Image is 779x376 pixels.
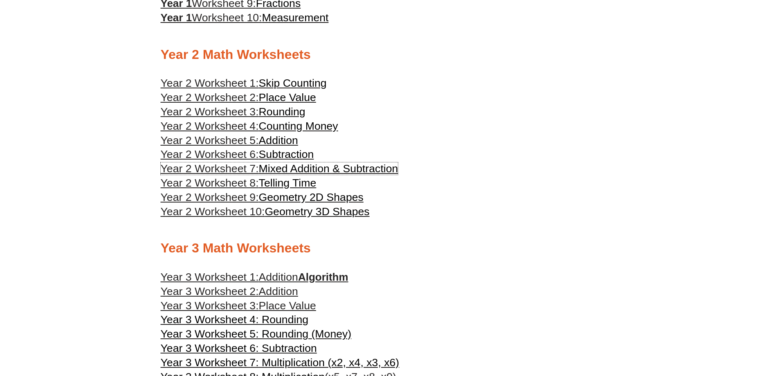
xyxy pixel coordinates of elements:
a: Year 2 Worksheet 9:Geometry 2D Shapes [161,191,364,203]
span: Addition [259,271,298,283]
span: Year 3 Worksheet 2: [161,285,259,297]
a: Year 2 Worksheet 3:Rounding [161,106,305,118]
span: Measurement [262,11,328,24]
span: Addition [259,134,298,146]
span: Subtraction [259,148,314,160]
span: Rounding [259,106,305,118]
a: Year 2 Worksheet 4:Counting Money [161,120,338,132]
a: Year 2 Worksheet 7:Mixed Addition & Subtraction [161,162,398,175]
h2: Year 2 Math Worksheets [161,46,619,63]
span: Year 2 Worksheet 1: [161,77,259,89]
span: Year 2 Worksheet 6: [161,148,259,160]
a: Year 3 Worksheet 4: Rounding [161,313,309,327]
span: Geometry 2D Shapes [259,191,364,203]
span: Year 3 Worksheet 3: [161,299,259,312]
a: Year 3 Worksheet 6: Subtraction [161,341,317,356]
span: Year 3 Worksheet 6: Subtraction [161,342,317,354]
a: Year 3 Worksheet 1:AdditionAlgorithm [161,271,348,283]
span: Place Value [259,91,316,104]
iframe: Chat Widget [643,284,779,376]
span: Year 3 Worksheet 4: Rounding [161,313,309,326]
span: Geometry 3D Shapes [265,205,369,218]
span: Year 2 Worksheet 2: [161,91,259,104]
span: Year 3 Worksheet 1: [161,271,259,283]
span: Year 2 Worksheet 9: [161,191,259,203]
span: Year 2 Worksheet 8: [161,177,259,189]
span: Worksheet 10: [192,11,262,24]
span: Year 2 Worksheet 3: [161,106,259,118]
a: Year 2 Worksheet 1:Skip Counting [161,77,327,89]
a: Year 3 Worksheet 7: Multiplication (x2, x4, x3, x6) [161,356,400,370]
span: Place Value [259,299,316,312]
span: Skip Counting [259,77,327,89]
span: Year 2 Worksheet 5: [161,134,259,146]
span: Mixed Addition & Subtraction [259,162,398,175]
a: Year 2 Worksheet 5:Addition [161,134,298,146]
span: Year 2 Worksheet 7: [161,162,259,175]
span: Year 3 Worksheet 5: Rounding (Money) [161,328,352,340]
span: Addition [259,285,298,297]
a: Year 2 Worksheet 8:Telling Time [161,177,317,189]
a: Year 2 Worksheet 6:Subtraction [161,148,314,160]
span: Telling Time [259,177,317,189]
a: Year 3 Worksheet 5: Rounding (Money) [161,327,352,341]
span: Year 3 Worksheet 7: Multiplication (x2, x4, x3, x6) [161,356,400,369]
a: Year 3 Worksheet 3:Place Value [161,299,316,313]
span: Year 2 Worksheet 4: [161,120,259,132]
a: Year 2 Worksheet 10:Geometry 3D Shapes [161,205,370,218]
span: Year 2 Worksheet 10: [161,205,265,218]
a: Year 3 Worksheet 2:Addition [161,284,298,299]
a: Year 2 Worksheet 2:Place Value [161,91,316,104]
span: Counting Money [259,120,338,132]
h2: Year 3 Math Worksheets [161,240,619,257]
a: Year 1Worksheet 10:Measurement [161,11,329,24]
